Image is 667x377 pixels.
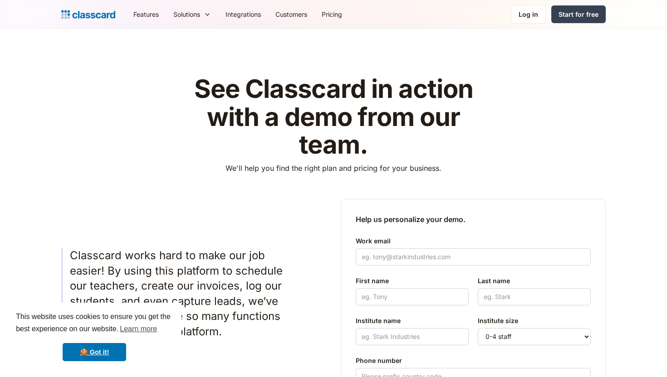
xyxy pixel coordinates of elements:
[16,311,173,336] span: This website uses cookies to ensure you get the best experience on our website.
[126,4,166,24] a: Features
[166,4,218,24] div: Solutions
[173,10,200,19] div: Solutions
[194,73,473,160] strong: See Classcard in action with a demo from our team.
[356,315,469,326] label: Institute name
[356,236,591,246] label: Work email
[70,248,297,339] p: Classcard works hard to make our job easier! By using this platform to schedule our teachers, cre...
[559,10,598,19] div: Start for free
[118,322,158,336] a: learn more about cookies
[61,8,115,21] a: home
[356,288,469,305] input: eg. Tony
[519,10,538,19] div: Log in
[478,288,591,305] input: eg. Stark
[356,355,591,366] label: Phone number
[314,4,349,24] a: Pricing
[551,5,606,23] a: Start for free
[356,275,469,286] label: First name
[478,315,591,326] label: Institute size
[478,275,591,286] label: Last name
[63,343,126,361] a: dismiss cookie message
[226,163,441,174] p: We'll help you find the right plan and pricing for your business.
[218,4,268,24] a: Integrations
[7,303,181,370] div: cookieconsent
[511,5,546,24] a: Log in
[356,328,469,345] input: eg. Stark Industries
[356,248,591,266] input: eg. tony@starkindustries.com
[356,214,591,225] h2: Help us personalize your demo.
[268,4,314,24] a: Customers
